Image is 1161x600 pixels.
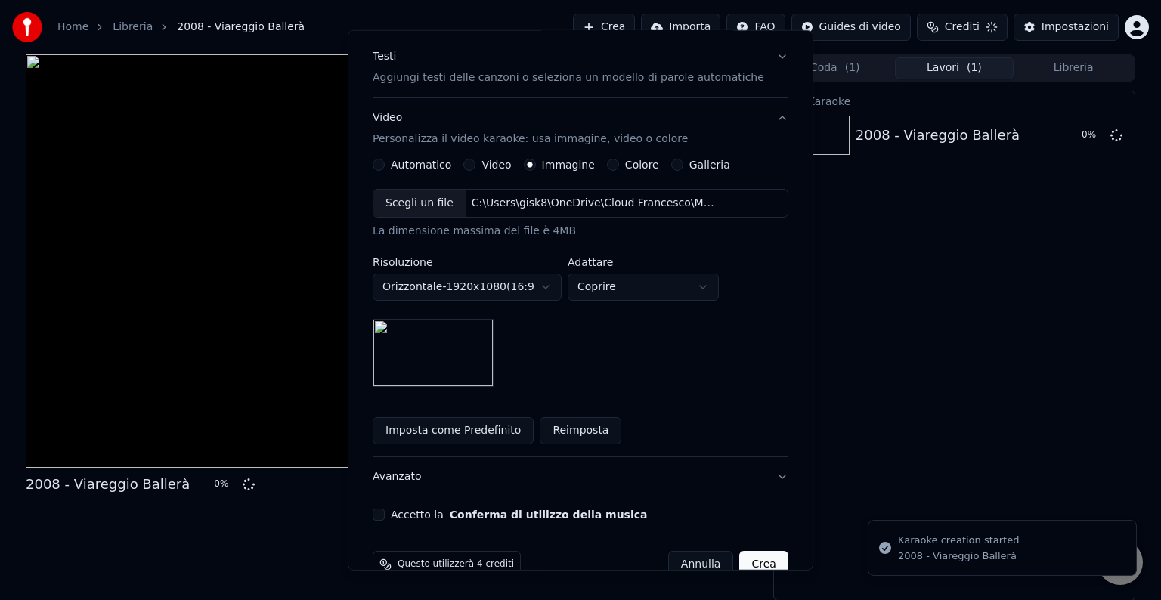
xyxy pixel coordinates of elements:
button: Imposta come Predefinito [373,417,534,444]
button: TestiAggiungi testi delle canzoni o seleziona un modello di parole automatiche [373,37,788,97]
p: Aggiungi testi delle canzoni o seleziona un modello di parole automatiche [373,70,764,85]
label: Galleria [689,159,730,170]
button: Annulla [668,551,734,578]
div: La dimensione massima del file è 4MB [373,224,788,239]
label: Risoluzione [373,257,562,268]
div: C:\Users\gisk8\OneDrive\Cloud Francesco\Musica [DATE]\Canzoni [DATE]\KARAOKE\KARAcarnevale.png [466,196,723,211]
label: Immagine [542,159,595,170]
button: Crea [740,551,788,578]
button: Avanzato [373,457,788,496]
label: Accetto la [391,509,647,520]
div: Video [373,110,688,147]
button: Accetto la [450,509,648,520]
button: VideoPersonalizza il video karaoke: usa immagine, video o colore [373,98,788,159]
button: Reimposta [540,417,621,444]
p: Personalizza il video karaoke: usa immagine, video o colore [373,131,688,147]
label: Video [481,159,511,170]
div: Testi [373,49,396,64]
div: VideoPersonalizza il video karaoke: usa immagine, video o colore [373,159,788,456]
label: Automatico [391,159,451,170]
div: Scegli un file [373,190,466,217]
label: Adattare [568,257,719,268]
span: Questo utilizzerà 4 crediti [398,558,514,571]
label: Colore [625,159,659,170]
